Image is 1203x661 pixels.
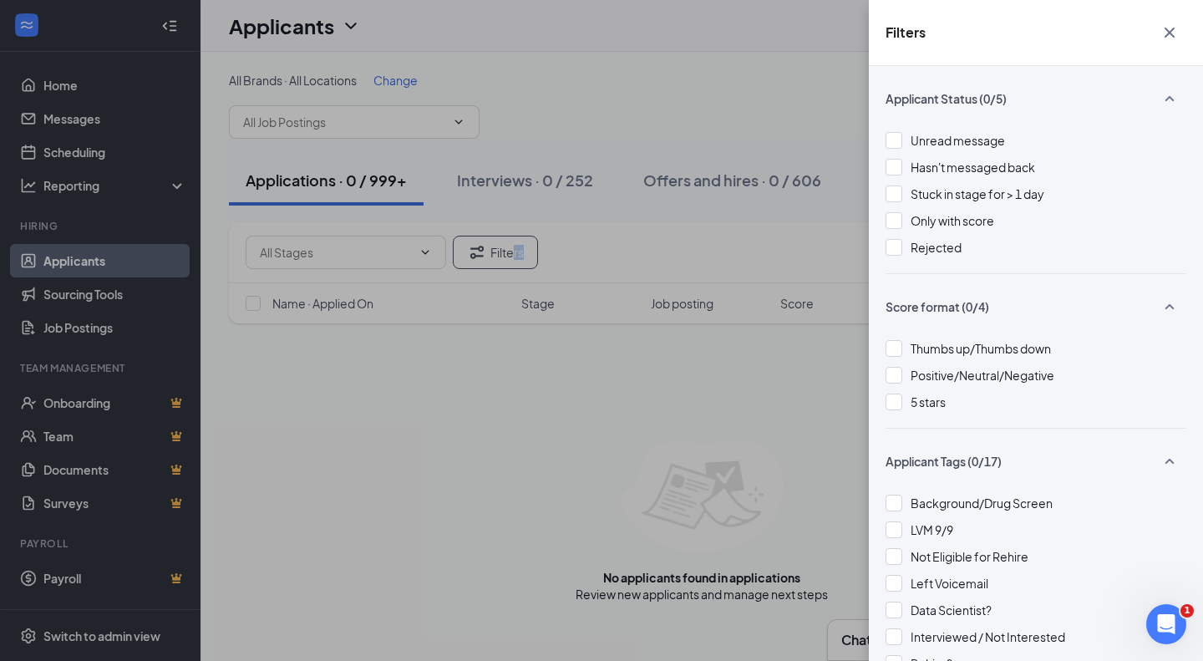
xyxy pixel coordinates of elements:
span: Applicant Tags (0/17) [886,453,1002,470]
span: 1 [1180,604,1194,618]
svg: SmallChevronUp [1160,89,1180,109]
svg: SmallChevronUp [1160,297,1180,317]
span: Background/Drug Screen [911,496,1053,511]
span: Not Eligible for Rehire [911,549,1028,564]
span: Positive/Neutral/Negative [911,368,1054,383]
h5: Filters [886,23,926,42]
button: SmallChevronUp [1153,445,1186,477]
span: Interviewed / Not Interested [911,629,1065,644]
button: SmallChevronUp [1153,291,1186,323]
span: Unread message [911,133,1005,148]
span: Only with score [911,213,994,228]
span: Applicant Status (0/5) [886,90,1007,107]
button: Cross [1153,17,1186,48]
button: SmallChevronUp [1153,83,1186,114]
span: 5 stars [911,394,946,409]
span: Thumbs up/Thumbs down [911,341,1051,356]
svg: Cross [1160,23,1180,43]
span: Score format (0/4) [886,298,989,315]
span: Left Voicemail [911,576,988,591]
svg: SmallChevronUp [1160,451,1180,471]
span: Stuck in stage for > 1 day [911,186,1044,201]
span: Rejected [911,240,962,255]
span: Hasn't messaged back [911,160,1035,175]
iframe: Intercom live chat [1146,604,1186,644]
span: LVM 9/9 [911,522,953,537]
span: Data Scientist? [911,603,992,618]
